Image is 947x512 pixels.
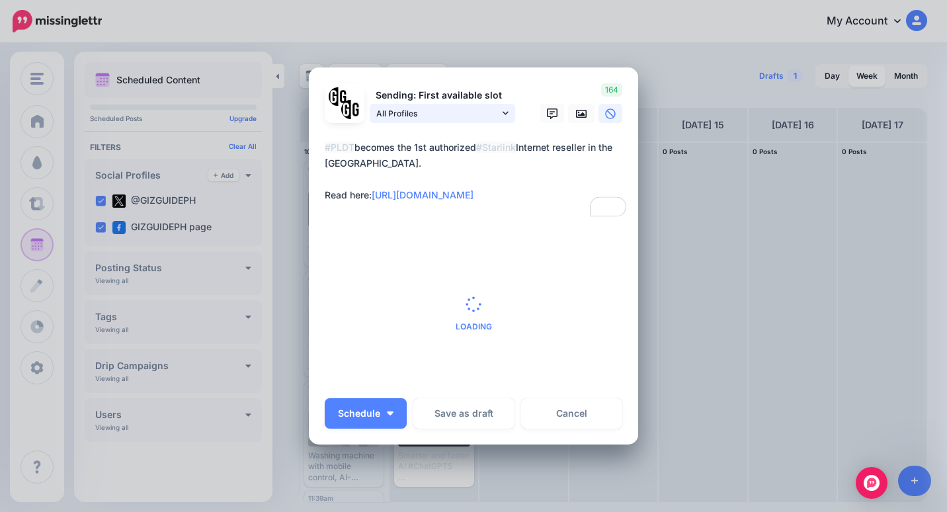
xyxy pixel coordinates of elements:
img: JT5sWCfR-79925.png [341,100,360,119]
div: becomes the 1st authorized Internet reseller in the [GEOGRAPHIC_DATA]. Read here: [325,140,629,203]
img: 353459792_649996473822713_4483302954317148903_n-bsa138318.png [329,87,348,107]
span: 164 [601,83,622,97]
button: Schedule [325,398,407,429]
textarea: To enrich screen reader interactions, please activate Accessibility in Grammarly extension settings [325,140,629,219]
div: Loading [456,296,492,331]
a: All Profiles [370,104,515,123]
a: Cancel [521,398,622,429]
div: Open Intercom Messenger [856,467,887,499]
span: Schedule [338,409,380,418]
span: All Profiles [376,107,499,120]
button: Save as draft [413,398,515,429]
p: Sending: First available slot [370,88,515,103]
img: arrow-down-white.png [387,411,393,415]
